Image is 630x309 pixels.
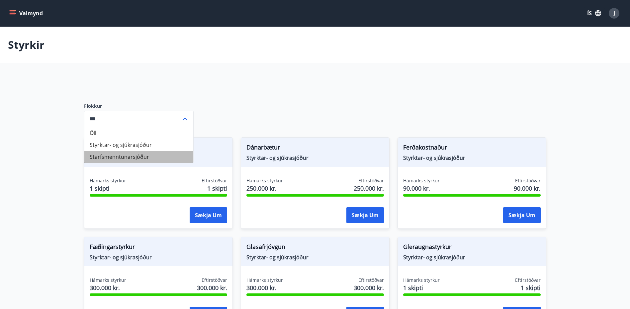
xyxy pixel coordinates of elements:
[202,277,227,283] span: Eftirstöðvar
[202,177,227,184] span: Eftirstöðvar
[358,177,384,184] span: Eftirstöðvar
[246,254,384,261] span: Styrktar- og sjúkrasjóður
[403,184,440,193] span: 90.000 kr.
[584,7,605,19] button: ÍS
[246,184,283,193] span: 250.000 kr.
[197,283,227,292] span: 300.000 kr.
[403,177,440,184] span: Hámarks styrkur
[246,283,283,292] span: 300.000 kr.
[358,277,384,283] span: Eftirstöðvar
[403,277,440,283] span: Hámarks styrkur
[354,184,384,193] span: 250.000 kr.
[354,283,384,292] span: 300.000 kr.
[8,37,45,52] p: Styrkir
[503,207,541,223] button: Sækja um
[246,277,283,283] span: Hámarks styrkur
[403,242,541,254] span: Gleraugnastyrkur
[403,254,541,261] span: Styrktar- og sjúkrasjóður
[515,177,541,184] span: Eftirstöðvar
[246,154,384,161] span: Styrktar- og sjúkrasjóður
[613,10,615,17] span: J
[246,143,384,154] span: Dánarbætur
[84,127,193,139] li: Öll
[90,254,227,261] span: Styrktar- og sjúkrasjóður
[521,283,541,292] span: 1 skipti
[8,7,45,19] button: menu
[403,283,440,292] span: 1 skipti
[90,184,126,193] span: 1 skipti
[514,184,541,193] span: 90.000 kr.
[246,177,283,184] span: Hámarks styrkur
[606,5,622,21] button: J
[190,207,227,223] button: Sækja um
[90,177,126,184] span: Hámarks styrkur
[207,184,227,193] span: 1 skipti
[84,103,194,109] label: Flokkur
[90,283,126,292] span: 300.000 kr.
[84,139,193,151] li: Styrktar- og sjúkrasjóður
[90,277,126,283] span: Hámarks styrkur
[346,207,384,223] button: Sækja um
[403,154,541,161] span: Styrktar- og sjúkrasjóður
[246,242,384,254] span: Glasafrjóvgun
[84,151,193,163] li: Starfsmenntunarsjóður
[90,242,227,254] span: Fæðingarstyrkur
[515,277,541,283] span: Eftirstöðvar
[403,143,541,154] span: Ferðakostnaður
